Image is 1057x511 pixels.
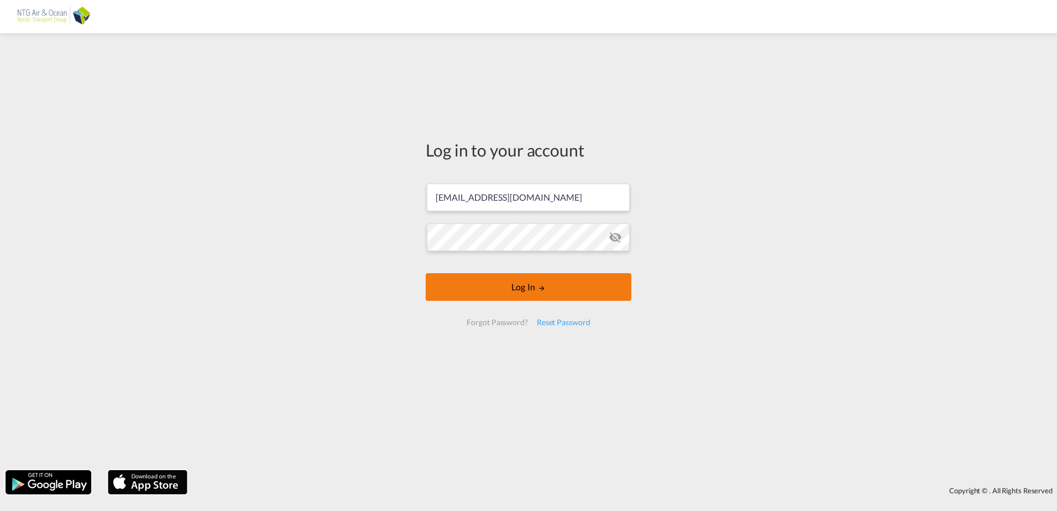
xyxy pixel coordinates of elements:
div: Copyright © . All Rights Reserved [193,481,1057,500]
input: Enter email/phone number [427,184,630,211]
img: af31b1c0b01f11ecbc353f8e72265e29.png [17,4,91,29]
div: Forgot Password? [462,312,532,332]
div: Reset Password [532,312,595,332]
img: google.png [4,469,92,496]
div: Log in to your account [426,138,631,161]
img: apple.png [107,469,189,496]
button: LOGIN [426,273,631,301]
md-icon: icon-eye-off [609,231,622,244]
